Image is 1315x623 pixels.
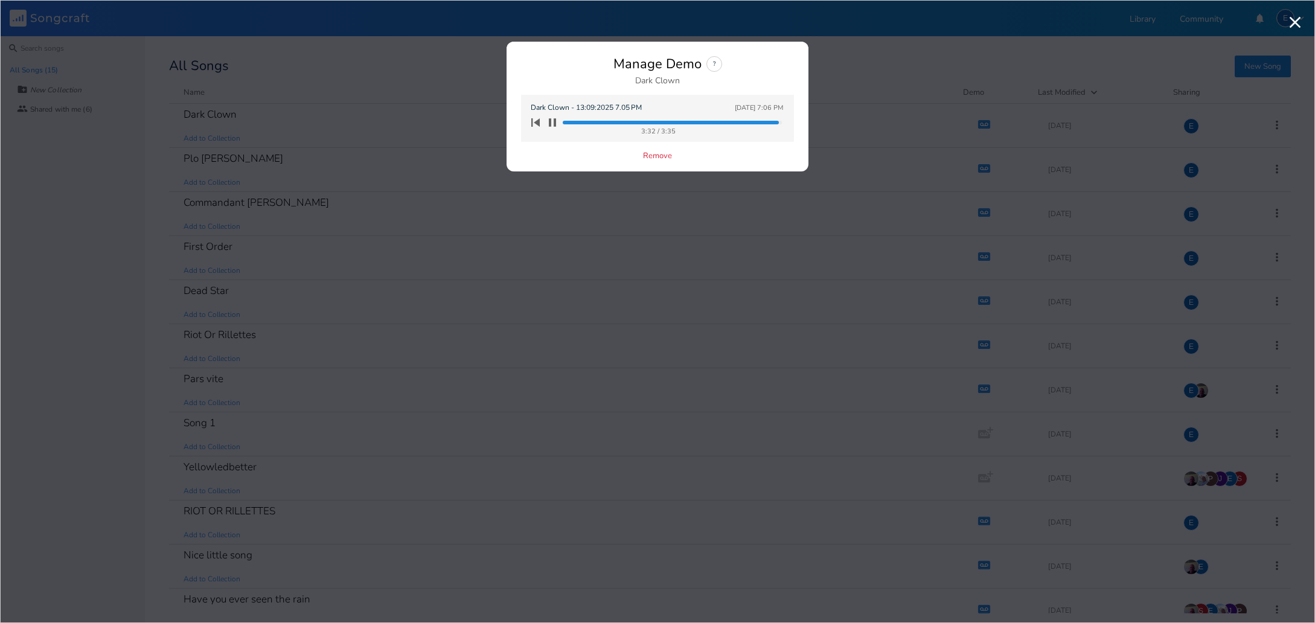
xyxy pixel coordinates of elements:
div: Manage Demo [613,57,702,71]
div: [DATE] 7:06 PM [735,104,783,111]
button: Remove [643,152,672,162]
div: ? [706,56,722,72]
div: 3:32 / 3:35 [534,128,782,135]
div: Dark Clown [635,77,680,85]
span: Dark Clown - 13:09:2025 7.05 PM [531,102,642,113]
